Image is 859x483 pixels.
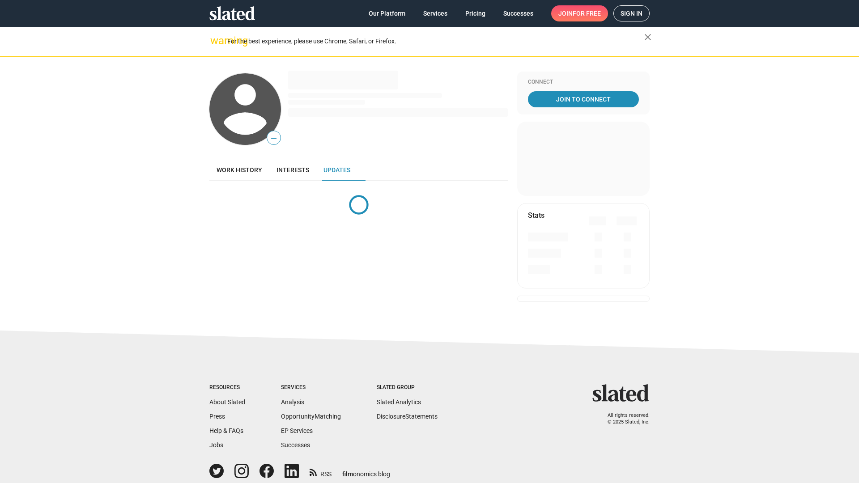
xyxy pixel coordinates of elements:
a: DisclosureStatements [377,413,438,420]
span: Pricing [465,5,485,21]
a: Joinfor free [551,5,608,21]
a: Successes [496,5,540,21]
mat-icon: close [642,32,653,42]
a: Press [209,413,225,420]
span: Successes [503,5,533,21]
span: — [267,132,281,144]
div: Resources [209,384,245,391]
a: Jobs [209,441,223,449]
span: for free [573,5,601,21]
span: Sign in [621,6,642,21]
span: film [342,470,353,478]
div: Connect [528,79,639,86]
a: EP Services [281,427,313,434]
a: filmonomics blog [342,463,390,479]
span: Join To Connect [530,91,637,107]
span: Services [423,5,447,21]
a: Help & FAQs [209,427,243,434]
a: OpportunityMatching [281,413,341,420]
span: Work history [217,166,262,174]
a: About Slated [209,398,245,406]
a: Work history [209,159,269,181]
p: All rights reserved. © 2025 Slated, Inc. [598,412,650,425]
a: Join To Connect [528,91,639,107]
div: Services [281,384,341,391]
div: For the best experience, please use Chrome, Safari, or Firefox. [227,35,644,47]
a: Analysis [281,398,304,406]
a: Successes [281,441,310,449]
span: Interests [276,166,309,174]
mat-card-title: Stats [528,211,544,220]
a: Slated Analytics [377,398,421,406]
a: Services [416,5,455,21]
a: Pricing [458,5,493,21]
span: Join [558,5,601,21]
mat-icon: warning [210,35,221,46]
a: Updates [316,159,357,181]
span: Updates [323,166,350,174]
a: RSS [310,465,332,479]
a: Sign in [613,5,650,21]
span: Our Platform [369,5,405,21]
div: Slated Group [377,384,438,391]
a: Our Platform [361,5,412,21]
a: Interests [269,159,316,181]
